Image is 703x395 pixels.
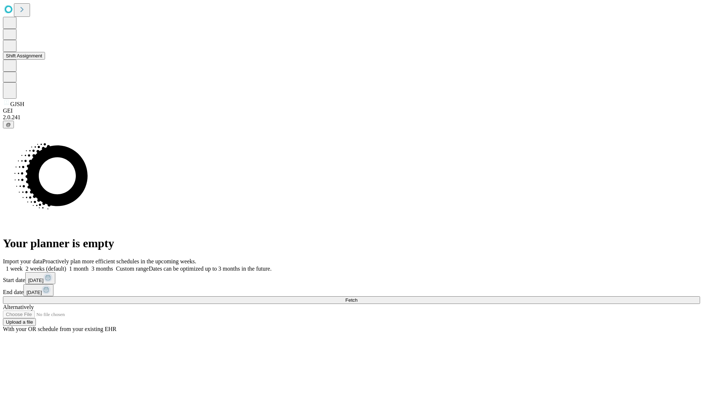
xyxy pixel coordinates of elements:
[345,297,357,303] span: Fetch
[42,258,196,264] span: Proactively plan more efficient schedules in the upcoming weeks.
[3,326,116,332] span: With your OR schedule from your existing EHR
[116,266,149,272] span: Custom range
[3,296,700,304] button: Fetch
[92,266,113,272] span: 3 months
[23,284,53,296] button: [DATE]
[26,266,66,272] span: 2 weeks (default)
[149,266,271,272] span: Dates can be optimized up to 3 months in the future.
[28,278,44,283] span: [DATE]
[3,108,700,114] div: GEI
[3,284,700,296] div: End date
[3,237,700,250] h1: Your planner is empty
[26,290,42,295] span: [DATE]
[6,122,11,127] span: @
[3,258,42,264] span: Import your data
[3,272,700,284] div: Start date
[3,121,14,128] button: @
[25,272,55,284] button: [DATE]
[10,101,24,107] span: GJSH
[3,52,45,60] button: Shift Assignment
[3,114,700,121] div: 2.0.241
[3,304,34,310] span: Alternatively
[69,266,89,272] span: 1 month
[3,318,36,326] button: Upload a file
[6,266,23,272] span: 1 week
